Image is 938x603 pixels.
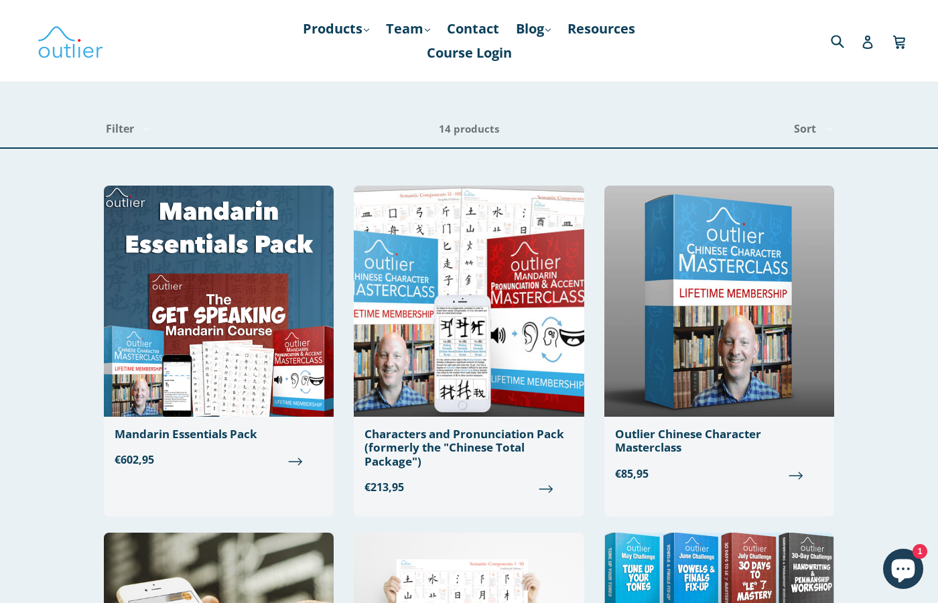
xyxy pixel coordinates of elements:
div: Characters and Pronunciation Pack (formerly the "Chinese Total Package") [364,427,573,468]
img: Outlier Linguistics [37,21,104,60]
div: Mandarin Essentials Pack [115,427,323,441]
a: Mandarin Essentials Pack €602,95 [104,186,334,478]
span: 14 products [439,122,499,135]
img: Outlier Chinese Character Masterclass Outlier Linguistics [604,186,834,417]
span: €602,95 [115,452,323,468]
input: Search [827,27,864,54]
a: Blog [509,17,557,41]
a: Resources [561,17,642,41]
a: Contact [440,17,506,41]
a: Characters and Pronunciation Pack (formerly the "Chinese Total Package") €213,95 [354,186,584,506]
a: Products [296,17,376,41]
a: Outlier Chinese Character Masterclass €85,95 [604,186,834,492]
a: Course Login [420,41,519,65]
inbox-online-store-chat: Shopify online store chat [879,549,927,592]
img: Chinese Total Package Outlier Linguistics [354,186,584,417]
a: Team [379,17,437,41]
img: Mandarin Essentials Pack [104,186,334,417]
span: €85,95 [615,466,823,482]
div: Outlier Chinese Character Masterclass [615,427,823,455]
span: €213,95 [364,479,573,495]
